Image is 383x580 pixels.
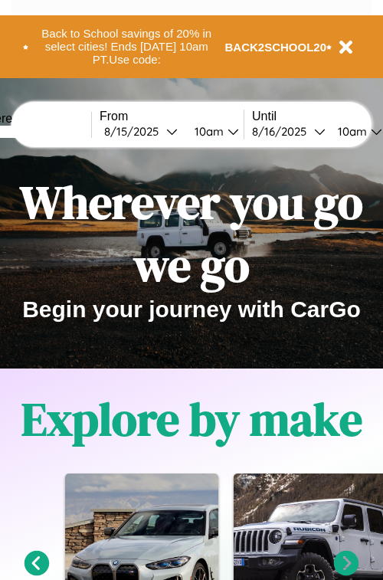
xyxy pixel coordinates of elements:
button: 10am [182,123,244,139]
div: 8 / 16 / 2025 [252,124,314,139]
b: BACK2SCHOOL20 [225,41,327,54]
button: 8/15/2025 [100,123,182,139]
div: 8 / 15 / 2025 [104,124,166,139]
button: Back to School savings of 20% in select cities! Ends [DATE] 10am PT.Use code: [28,23,225,70]
label: From [100,110,244,123]
div: 10am [330,124,371,139]
h1: Explore by make [21,388,362,451]
div: 10am [187,124,228,139]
